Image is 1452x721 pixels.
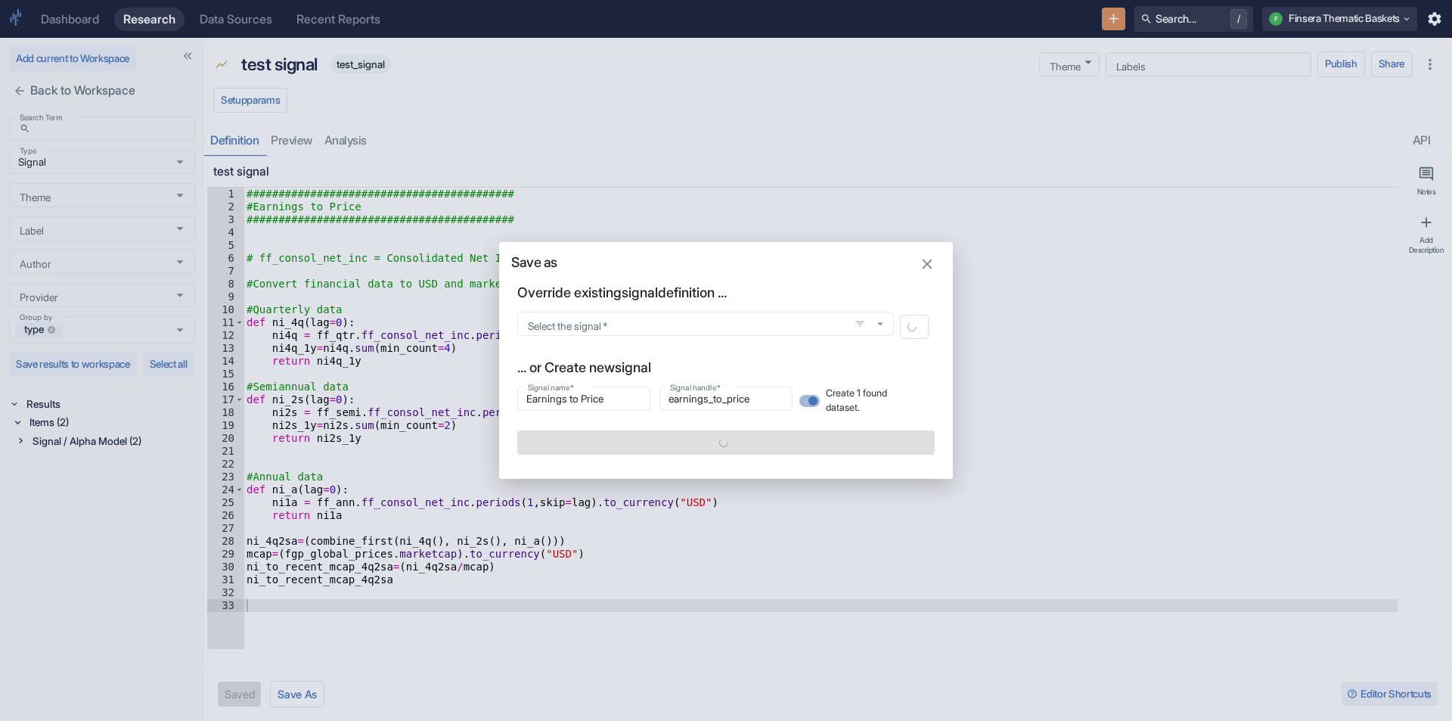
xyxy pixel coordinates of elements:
span: Create 1 found dataset. [826,387,923,415]
h2: Save as [499,242,953,271]
p: ... or Create new signal [517,357,651,378]
p: Override existing signal definition ... [517,282,727,303]
label: Signal handle [670,382,721,393]
button: open filters [851,315,869,333]
label: Signal name [528,382,574,393]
